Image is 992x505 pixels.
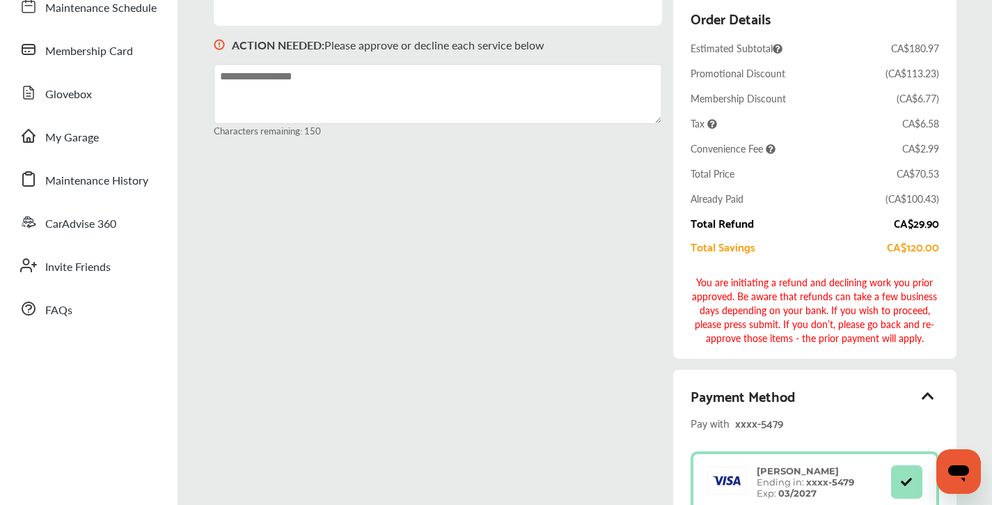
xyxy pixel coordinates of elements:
div: Total Refund [691,217,754,229]
div: You are initiating a refund and declining work you prior approved. Be aware that refunds can take... [691,275,938,345]
div: CA$70.53 [897,166,939,180]
span: My Garage [45,129,99,147]
span: Invite Friends [45,258,111,277]
span: CarAdvise 360 [45,215,116,233]
strong: [PERSON_NAME] [757,465,839,476]
span: Glovebox [45,86,92,104]
img: svg+xml;base64,PHN2ZyB3aWR0aD0iMTYiIGhlaWdodD0iMTciIHZpZXdCb3g9IjAgMCAxNiAxNyIgZmlsbD0ibm9uZSIgeG... [214,26,225,64]
a: My Garage [13,118,164,154]
div: Promotional Discount [691,66,785,80]
div: Already Paid [691,192,743,205]
div: xxxx- 5479 [735,413,909,432]
a: FAQs [13,290,164,327]
div: Total Savings [691,240,755,253]
a: Membership Card [13,31,164,68]
span: Membership Card [45,42,133,61]
div: Ending in: Exp: [750,465,861,499]
div: Payment Method [691,384,938,407]
span: Estimated Subtotal [691,41,782,55]
span: FAQs [45,302,72,320]
a: CarAdvise 360 [13,204,164,240]
div: Membership Discount [691,91,786,105]
span: Tax [691,116,717,130]
div: ( CA$6.77 ) [897,91,939,105]
strong: xxxx- 5479 [806,476,854,488]
div: Total Price [691,166,734,180]
small: Characters remaining: 150 [214,124,663,137]
div: Order Details [691,6,771,30]
div: CA$120.00 [887,240,939,253]
p: Please approve or decline each service below [232,37,544,53]
span: Pay with [691,413,730,432]
a: Invite Friends [13,247,164,283]
iframe: Button to launch messaging window [936,449,981,494]
div: ( CA$113.23 ) [885,66,939,80]
div: CA$180.97 [891,41,939,55]
strong: 03/2027 [778,488,817,499]
a: Glovebox [13,75,164,111]
span: Convenience Fee [691,141,776,155]
div: ( CA$100.43 ) [885,192,939,205]
a: Maintenance History [13,161,164,197]
b: ACTION NEEDED : [232,37,324,53]
div: CA$29.90 [894,217,939,229]
div: CA$2.99 [902,141,939,155]
span: Maintenance History [45,172,148,190]
div: CA$6.58 [902,116,939,130]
